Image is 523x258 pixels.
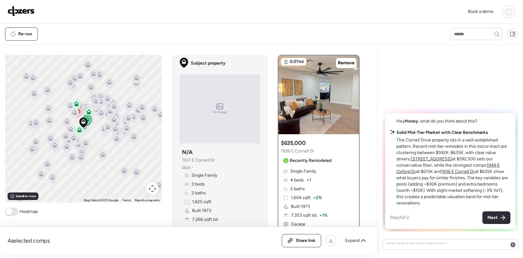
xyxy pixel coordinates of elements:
[441,169,475,174] a: 1936 E Cornell Dr
[468,9,493,14] span: Book a demo
[8,6,35,16] img: Logo
[290,177,304,183] span: 4 beds
[291,212,317,219] span: 7,353 sqft lot
[390,215,409,220] span: Step 1 of 2
[7,194,27,203] img: Google
[191,60,225,66] span: Subject property
[296,238,316,244] span: Share link
[213,110,227,115] span: No image
[291,195,310,201] span: 1,654 sqft
[487,215,498,221] span: Next
[281,148,315,154] span: 1936 E Cornell Dr
[290,168,316,175] span: Single Family
[281,139,305,147] h3: $635,000
[191,181,205,187] span: 3 beds
[319,212,327,219] span: + 1%
[7,194,27,203] a: Open this area in Google Maps (opens a new window)
[405,118,418,124] span: Honey
[291,221,305,227] span: Garage
[290,59,304,65] span: 0.07mi
[182,165,190,170] span: Zillow
[396,130,488,135] strong: Solid Mid-Tier Market with Clear Benchmarks
[84,198,118,202] span: Map Data ©2025 Google
[146,182,159,195] button: Map camera controls
[396,137,510,206] p: This Cornell Drive property sits in a well-established pattern. Recent mid-tier remodels in this ...
[182,157,215,163] span: 1917 E Cornell Dr
[192,208,211,214] span: Built 1973
[18,31,32,37] span: Re-run
[396,118,477,124] span: Hey , what do you think about this?
[191,190,206,196] span: 2 baths
[291,204,310,210] span: Built 1973
[345,238,360,244] span: Expand
[192,216,218,223] span: 7,266 sqft lot
[135,198,160,202] a: Report a map error
[290,158,332,164] span: Recently Remodeled
[290,186,305,192] span: 2 baths
[313,195,322,201] span: + 2%
[306,177,311,183] span: + 1
[122,198,131,202] a: Terms (opens in new tab)
[338,60,355,66] span: Remove
[16,194,36,199] span: Satellite view
[182,148,193,156] h3: N/A
[192,165,193,170] span: •
[20,209,38,215] span: Heatmap
[191,172,217,179] span: Single Family
[411,156,452,162] a: [STREET_ADDRESS]
[8,237,50,244] span: 4 selected comps
[192,199,211,205] span: 1,625 sqft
